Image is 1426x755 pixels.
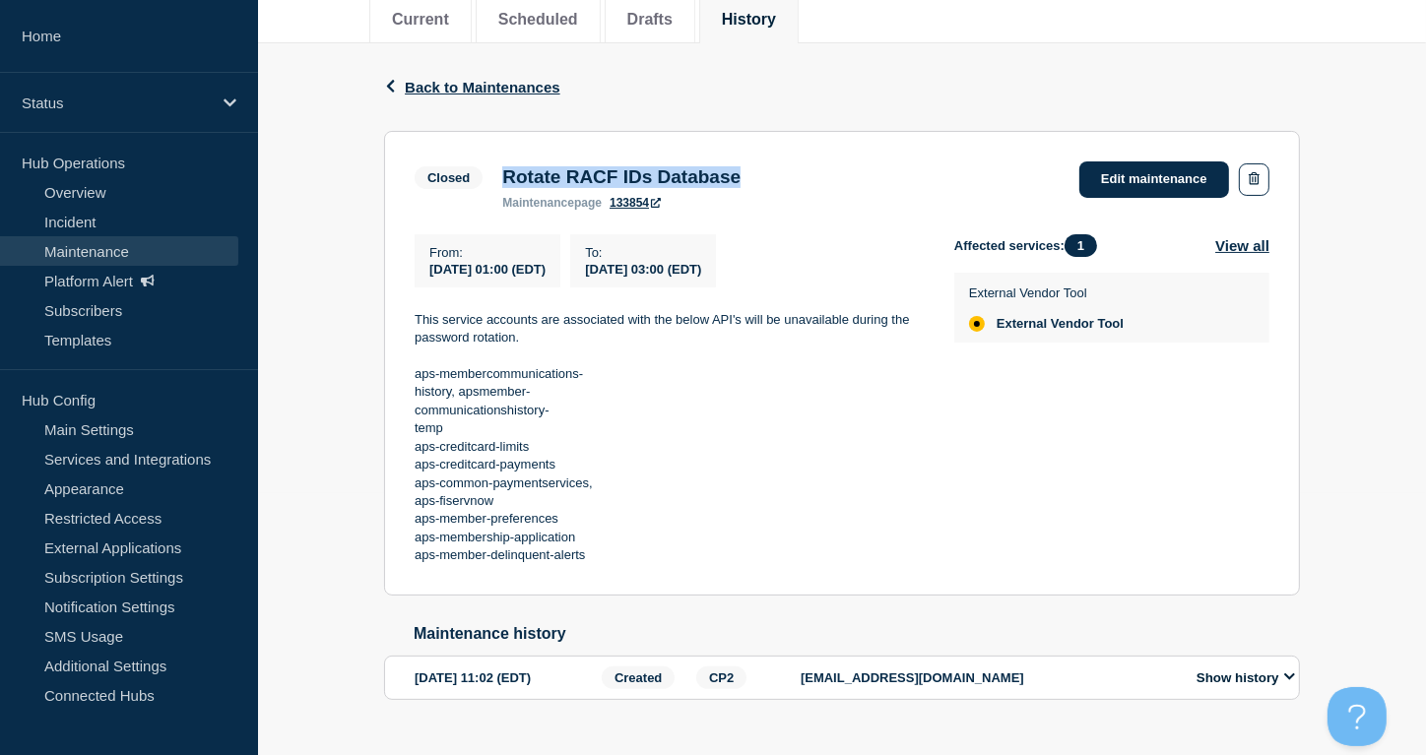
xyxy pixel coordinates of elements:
[415,474,923,492] p: aps-common-paymentservices,
[1065,234,1097,257] span: 1
[22,94,211,111] p: Status
[627,11,673,29] button: Drafts
[415,438,923,456] p: aps-creditcard-limits
[1191,669,1301,686] button: Show history
[415,311,923,347] p: This service accounts are associated with the below API's will be unavailable during the password...
[415,383,923,401] p: history, apsmember-
[415,666,596,689] div: [DATE] 11:02 (EDT)
[392,11,449,29] button: Current
[969,316,985,332] div: affected
[997,316,1124,332] span: External Vendor Tool
[415,492,923,510] p: aps-fiservnow
[415,510,923,528] p: aps-member-preferences
[429,245,546,260] p: From :
[502,196,602,210] p: page
[722,11,776,29] button: History
[415,456,923,473] p: aps-creditcard-payments
[498,11,578,29] button: Scheduled
[1079,161,1229,198] a: Edit maintenance
[801,670,1175,685] p: [EMAIL_ADDRESS][DOMAIN_NAME]
[502,166,741,188] h3: Rotate RACF IDs Database
[415,546,923,564] p: aps-member-delinquent-alerts
[405,79,560,95] span: Back to Maintenances
[610,196,661,210] a: 133854
[415,166,483,189] span: Closed
[429,262,546,277] span: [DATE] 01:00 (EDT)
[1328,687,1387,746] iframe: Help Scout Beacon - Open
[415,419,923,437] p: temp
[414,625,1300,643] h2: Maintenance history
[585,262,701,277] span: [DATE] 03:00 (EDT)
[1215,234,1269,257] button: View all
[585,245,701,260] p: To :
[969,285,1124,300] p: External Vendor Tool
[415,529,923,546] p: aps-membership-application
[384,79,560,95] button: Back to Maintenances
[502,196,574,210] span: maintenance
[696,666,746,689] span: CP2
[954,234,1107,257] span: Affected services:
[415,402,923,419] p: communicationshistory-
[415,365,923,383] p: aps-membercommunications-
[602,666,675,689] span: Created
